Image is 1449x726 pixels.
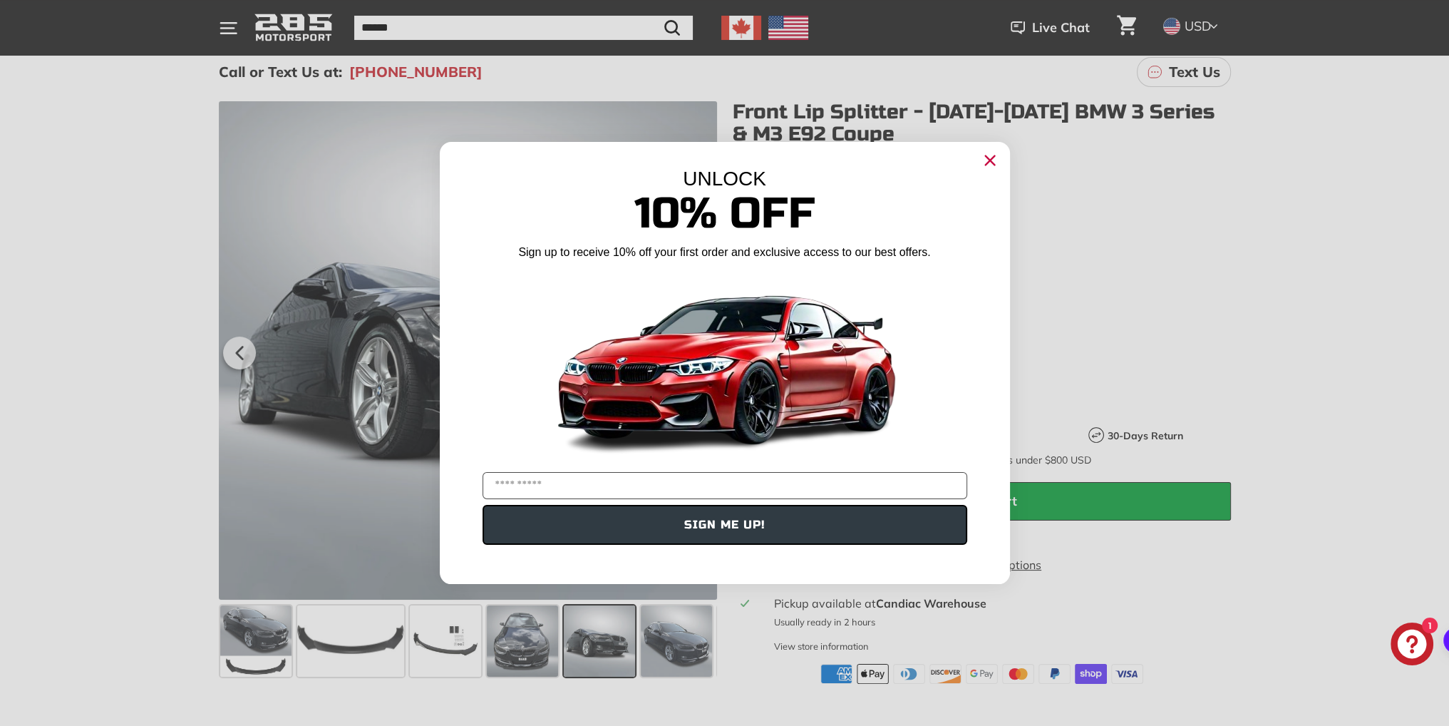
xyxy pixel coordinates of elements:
img: Banner showing BMW 4 Series Body kit [547,266,903,466]
span: UNLOCK [683,168,766,190]
input: YOUR EMAIL [483,472,967,499]
span: 10% Off [634,188,815,240]
button: SIGN ME UP! [483,505,967,545]
span: Sign up to receive 10% off your first order and exclusive access to our best offers. [518,246,930,258]
button: Close dialog [979,149,1001,172]
inbox-online-store-chat: Shopify online store chat [1386,623,1438,669]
